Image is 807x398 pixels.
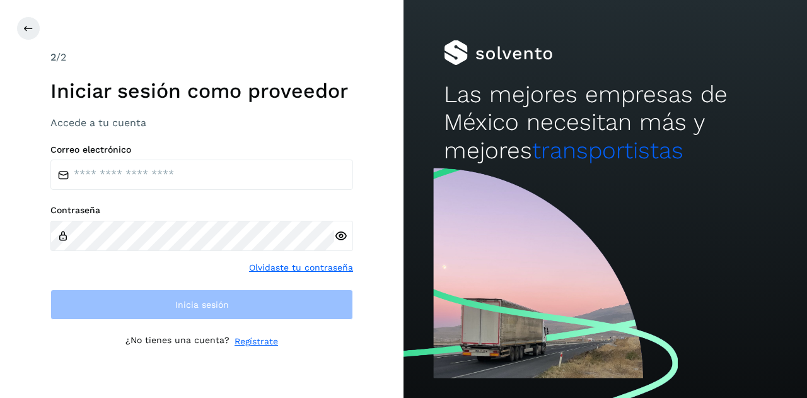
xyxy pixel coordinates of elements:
[249,261,353,274] a: Olvidaste tu contraseña
[50,79,353,103] h1: Iniciar sesión como proveedor
[50,50,353,65] div: /2
[50,144,353,155] label: Correo electrónico
[50,117,353,129] h3: Accede a tu cuenta
[175,300,229,309] span: Inicia sesión
[125,335,229,348] p: ¿No tienes una cuenta?
[50,205,353,216] label: Contraseña
[532,137,683,164] span: transportistas
[50,290,353,320] button: Inicia sesión
[50,51,56,63] span: 2
[235,335,278,348] a: Regístrate
[444,81,767,165] h2: Las mejores empresas de México necesitan más y mejores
